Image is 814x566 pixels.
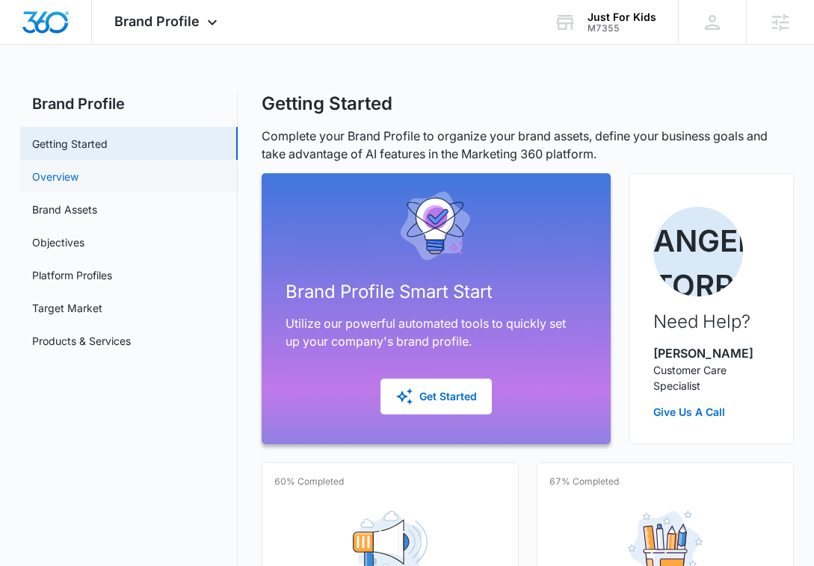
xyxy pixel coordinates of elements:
h2: Brand Profile Smart Start [286,279,580,305]
a: Overview [32,169,78,184]
p: Complete your Brand Profile to organize your brand assets, define your business goals and take ad... [262,127,794,163]
div: account id [588,23,656,34]
a: Getting Started [32,136,108,152]
h1: Getting Started [262,93,392,115]
h2: Need Help? [653,308,769,335]
a: Brand Assets [32,202,97,217]
a: Products & Services [32,333,131,349]
p: 67% Completed [549,475,619,488]
p: Customer Care Specialist [653,362,769,394]
img: Angelis Torres [653,207,743,296]
p: [PERSON_NAME] [653,344,769,362]
a: Give Us A Call [653,404,769,420]
span: Brand Profile [114,13,200,29]
button: Get Started [380,379,492,414]
p: Utilize our powerful automated tools to quickly set up your company's brand profile. [286,314,580,350]
a: Objectives [32,234,84,250]
div: Get Started [395,388,477,405]
a: Platform Profiles [32,267,112,283]
h2: Brand Profile [20,93,238,115]
p: 60% Completed [274,475,344,488]
div: account name [588,11,656,23]
a: Target Market [32,300,102,316]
